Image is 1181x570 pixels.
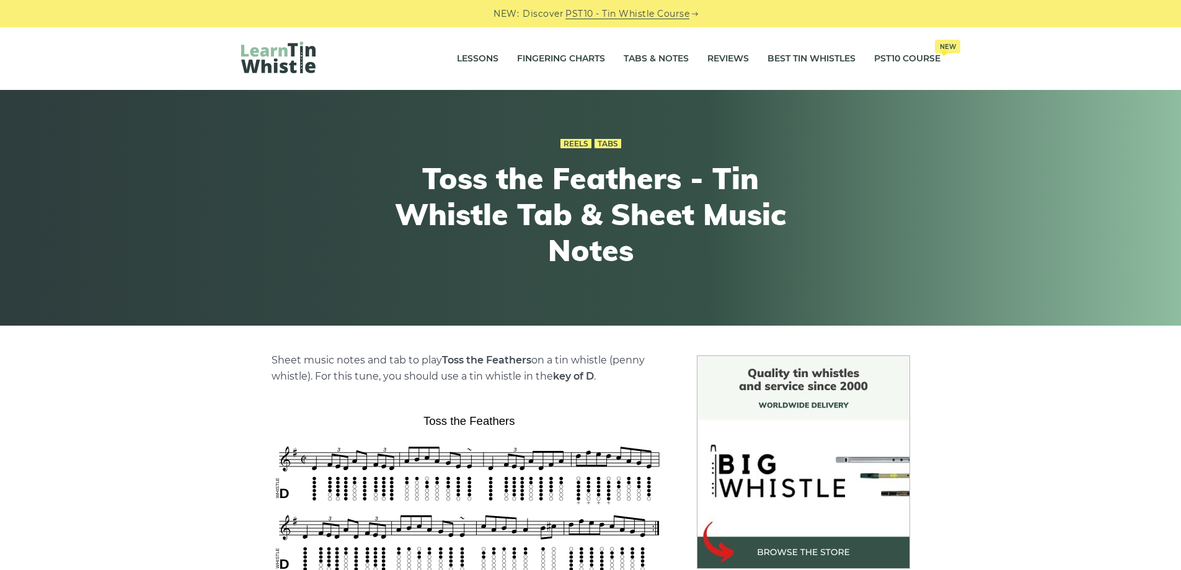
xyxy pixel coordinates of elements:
[935,40,960,53] span: New
[517,43,605,74] a: Fingering Charts
[241,42,316,73] img: LearnTinWhistle.com
[697,355,910,569] img: BigWhistle Tin Whistle Store
[553,370,594,382] strong: key of D
[707,43,749,74] a: Reviews
[560,139,591,149] a: Reels
[457,43,498,74] a: Lessons
[363,161,819,268] h1: Toss the Feathers - Tin Whistle Tab & Sheet Music Notes
[624,43,689,74] a: Tabs & Notes
[595,139,621,149] a: Tabs
[874,43,940,74] a: PST10 CourseNew
[442,354,531,366] strong: Toss the Feathers
[767,43,856,74] a: Best Tin Whistles
[272,352,667,385] p: Sheet music notes and tab to play on a tin whistle (penny whistle). For this tune, you should use...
